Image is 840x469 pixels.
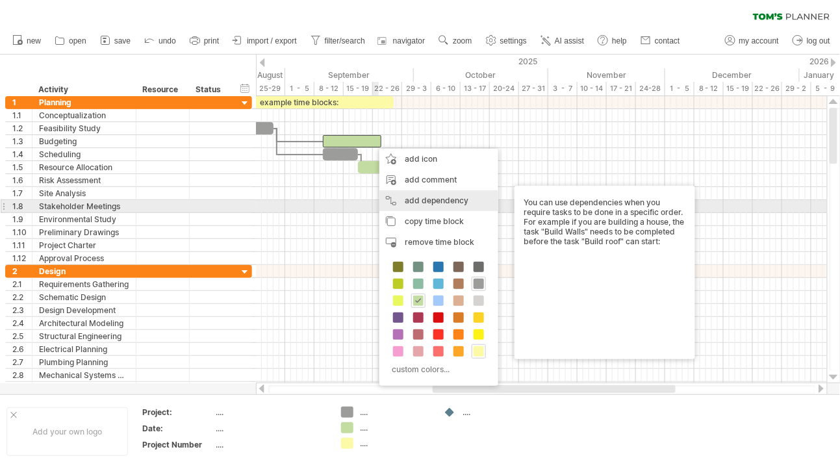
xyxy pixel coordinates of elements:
div: Project Charter [39,239,129,251]
div: 20-24 [490,82,519,95]
span: undo [159,36,176,45]
div: 6 - 10 [431,82,461,95]
span: settings [500,36,527,45]
div: Risk Assessment [39,174,129,186]
a: filter/search [307,32,369,49]
span: remove time block [405,237,474,247]
div: Approval Process [39,252,129,264]
div: 29 - 3 [402,82,431,95]
div: Preliminary Drawings [39,226,129,238]
div: 2.2 [12,291,32,303]
div: Scheduling [39,148,129,160]
div: 13 - 17 [461,82,490,95]
div: 1.12 [12,252,32,264]
span: import / export [247,36,297,45]
div: Conceptualization [39,109,129,121]
div: 1.11 [12,239,32,251]
span: navigator [393,36,425,45]
div: Site Analysis [39,187,129,199]
div: 1.5 [12,161,32,173]
div: Structural Engineering [39,330,129,342]
div: 25-29 [256,82,285,95]
div: 1.7 [12,187,32,199]
div: Schematic Design [39,291,129,303]
div: 2.9 [12,382,32,394]
div: Electrical Planning [39,343,129,355]
div: 2.1 [12,278,32,290]
a: zoom [435,32,476,49]
div: Date: [142,423,214,434]
div: 22 - 26 [373,82,402,95]
a: undo [141,32,180,49]
a: help [594,32,631,49]
div: custom colors... [386,361,488,378]
div: .... [360,407,431,418]
a: my account [722,32,783,49]
div: 2.5 [12,330,32,342]
div: 24-28 [636,82,665,95]
div: 1.10 [12,226,32,238]
div: 29 - 2 [782,82,811,95]
div: Mechanical Systems Design [39,369,129,381]
div: 8 - 12 [694,82,724,95]
div: You can use dependencies when you require tasks to be done in a specific order. For example if yo... [524,197,686,348]
div: Budgeting [39,135,129,147]
div: Plumbing Planning [39,356,129,368]
div: example time blocks: [203,96,394,108]
div: .... [463,407,533,418]
div: 1 - 5 [665,82,694,95]
a: log out [789,32,834,49]
div: December 2025 [665,68,800,82]
div: Resource Allocation [39,161,129,173]
div: Requirements Gathering [39,278,129,290]
div: 2.8 [12,369,32,381]
span: copy time block [405,216,464,226]
div: Resource [142,83,182,96]
div: 1.9 [12,213,32,225]
div: add comment [379,170,498,190]
span: zoom [453,36,472,45]
div: .... [216,439,325,450]
div: 15 - 19 [724,82,753,95]
span: filter/search [325,36,365,45]
div: Architectural Modeling [39,317,129,329]
div: 8 - 12 [314,82,344,95]
div: 1.4 [12,148,32,160]
a: contact [637,32,684,49]
div: 2 [12,265,32,277]
a: open [51,32,90,49]
a: navigator [375,32,429,49]
div: add dependency [379,190,498,211]
div: .... [216,407,325,418]
div: Interior Design [39,382,129,394]
div: add icon [379,149,498,170]
div: 1.2 [12,122,32,134]
div: .... [360,422,431,433]
a: print [186,32,223,49]
div: 27 - 31 [519,82,548,95]
div: Planning [39,96,129,108]
div: Design [39,265,129,277]
div: 17 - 21 [607,82,636,95]
span: new [27,36,41,45]
div: 22 - 26 [753,82,782,95]
div: 2.7 [12,356,32,368]
div: Stakeholder Meetings [39,200,129,212]
div: 1.8 [12,200,32,212]
a: new [9,32,45,49]
div: 1.6 [12,174,32,186]
div: 2.3 [12,304,32,316]
a: save [97,32,134,49]
div: 10 - 14 [578,82,607,95]
div: Project: [142,407,214,418]
span: help [612,36,627,45]
div: September 2025 [285,68,414,82]
span: open [69,36,86,45]
span: print [204,36,219,45]
div: 1.1 [12,109,32,121]
div: Status [196,83,224,96]
div: Design Development [39,304,129,316]
a: AI assist [537,32,588,49]
div: November 2025 [548,68,665,82]
div: 1.3 [12,135,32,147]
